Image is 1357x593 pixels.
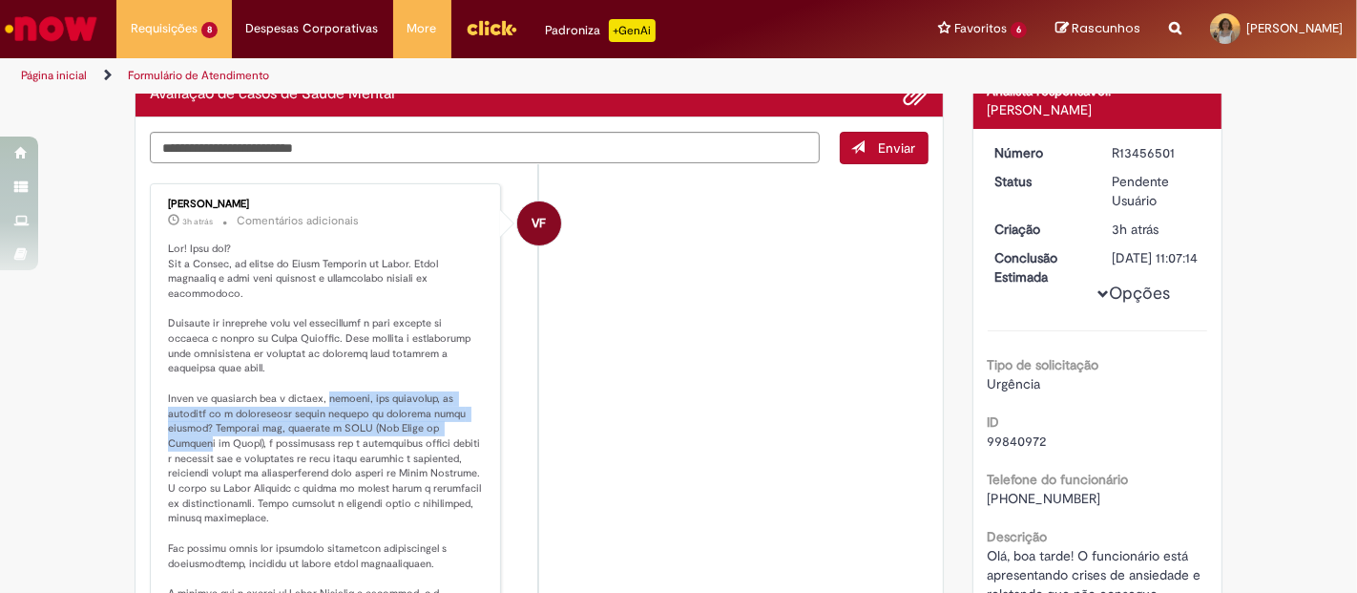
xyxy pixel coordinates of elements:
b: Descrição [988,528,1048,545]
span: [PHONE_NUMBER] [988,490,1101,507]
span: [PERSON_NAME] [1246,20,1343,36]
button: Adicionar anexos [904,82,929,107]
dt: Status [981,172,1098,191]
div: 28/08/2025 10:07:10 [1112,220,1200,239]
time: 28/08/2025 11:00:38 [182,216,213,227]
span: VF [532,201,546,246]
small: Comentários adicionais [237,213,359,229]
a: Rascunhos [1055,20,1140,38]
span: 8 [201,22,218,38]
span: 99840972 [988,433,1047,450]
span: Despesas Corporativas [246,19,379,38]
b: Tipo de solicitação [988,356,1099,373]
a: Página inicial [21,68,87,83]
b: ID [988,413,1000,431]
b: Telefone do funcionário [988,471,1129,488]
div: Padroniza [546,19,656,42]
textarea: Digite sua mensagem aqui... [150,132,820,163]
h2: Avaliação de casos de Saúde Mental Histórico de tíquete [150,86,395,103]
img: ServiceNow [2,10,100,48]
div: Pendente Usuário [1112,172,1200,210]
span: Requisições [131,19,198,38]
button: Enviar [840,132,929,164]
div: [PERSON_NAME] [988,100,1208,119]
span: 3h atrás [182,216,213,227]
ul: Trilhas de página [14,58,890,94]
a: Formulário de Atendimento [128,68,269,83]
span: 6 [1011,22,1027,38]
div: R13456501 [1112,143,1200,162]
span: 3h atrás [1112,221,1159,238]
dt: Criação [981,220,1098,239]
time: 28/08/2025 10:07:10 [1112,221,1159,238]
span: More [407,19,437,38]
div: [PERSON_NAME] [168,199,486,210]
img: click_logo_yellow_360x200.png [466,13,517,42]
p: +GenAi [609,19,656,42]
div: Vivian FachiniDellagnezzeBordin [517,201,561,245]
span: Rascunhos [1072,19,1140,37]
span: Urgência [988,375,1041,392]
span: Favoritos [954,19,1007,38]
dt: Número [981,143,1098,162]
dt: Conclusão Estimada [981,248,1098,286]
span: Enviar [879,139,916,157]
div: [DATE] 11:07:14 [1112,248,1200,267]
